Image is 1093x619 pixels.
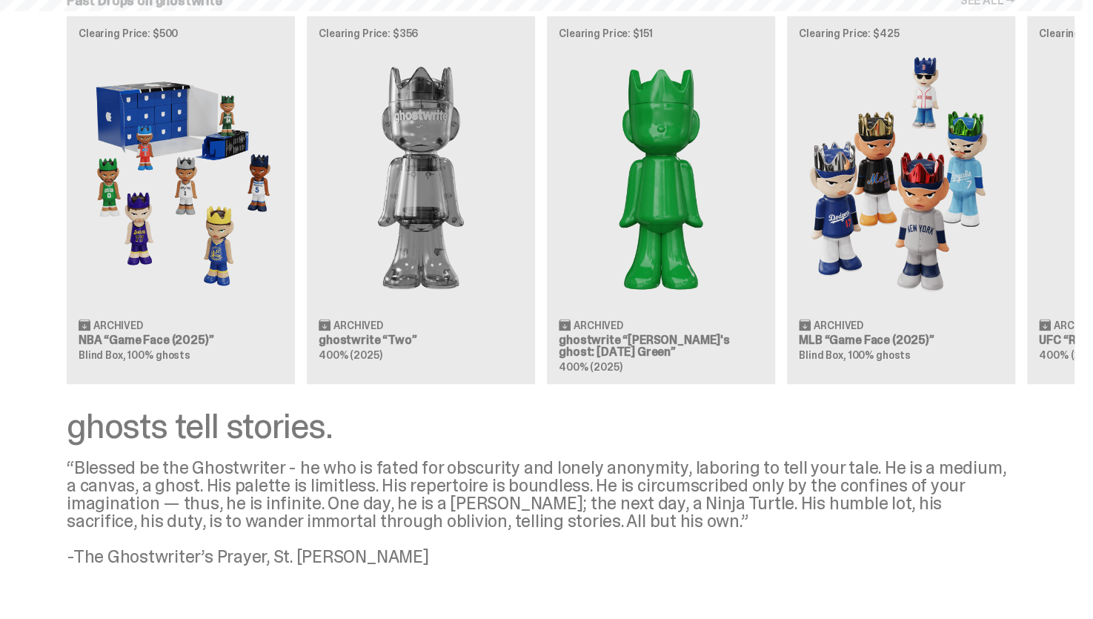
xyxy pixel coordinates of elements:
[319,334,523,346] h3: ghostwrite “Two”
[559,28,763,39] p: Clearing Price: $151
[319,50,523,306] img: Two
[127,348,190,362] span: 100% ghosts
[799,348,846,362] span: Blind Box,
[319,28,523,39] p: Clearing Price: $356
[559,50,763,306] img: Schrödinger's ghost: Sunday Green
[79,334,283,346] h3: NBA “Game Face (2025)”
[559,334,763,358] h3: ghostwrite “[PERSON_NAME]'s ghost: [DATE] Green”
[799,334,1003,346] h3: MLB “Game Face (2025)”
[67,459,1015,566] div: “Blessed be the Ghostwriter - he who is fated for obscurity and lonely anonymity, laboring to tel...
[307,16,535,384] a: Clearing Price: $356 Two Archived
[79,28,283,39] p: Clearing Price: $500
[574,320,623,331] span: Archived
[547,16,775,384] a: Clearing Price: $151 Schrödinger's ghost: Sunday Green Archived
[79,50,283,306] img: Game Face (2025)
[799,50,1003,306] img: Game Face (2025)
[319,348,382,362] span: 400% (2025)
[93,320,143,331] span: Archived
[559,360,622,374] span: 400% (2025)
[799,28,1003,39] p: Clearing Price: $425
[79,348,126,362] span: Blind Box,
[67,16,295,384] a: Clearing Price: $500 Game Face (2025) Archived
[67,408,1015,444] div: ghosts tell stories.
[333,320,383,331] span: Archived
[814,320,863,331] span: Archived
[787,16,1015,384] a: Clearing Price: $425 Game Face (2025) Archived
[848,348,910,362] span: 100% ghosts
